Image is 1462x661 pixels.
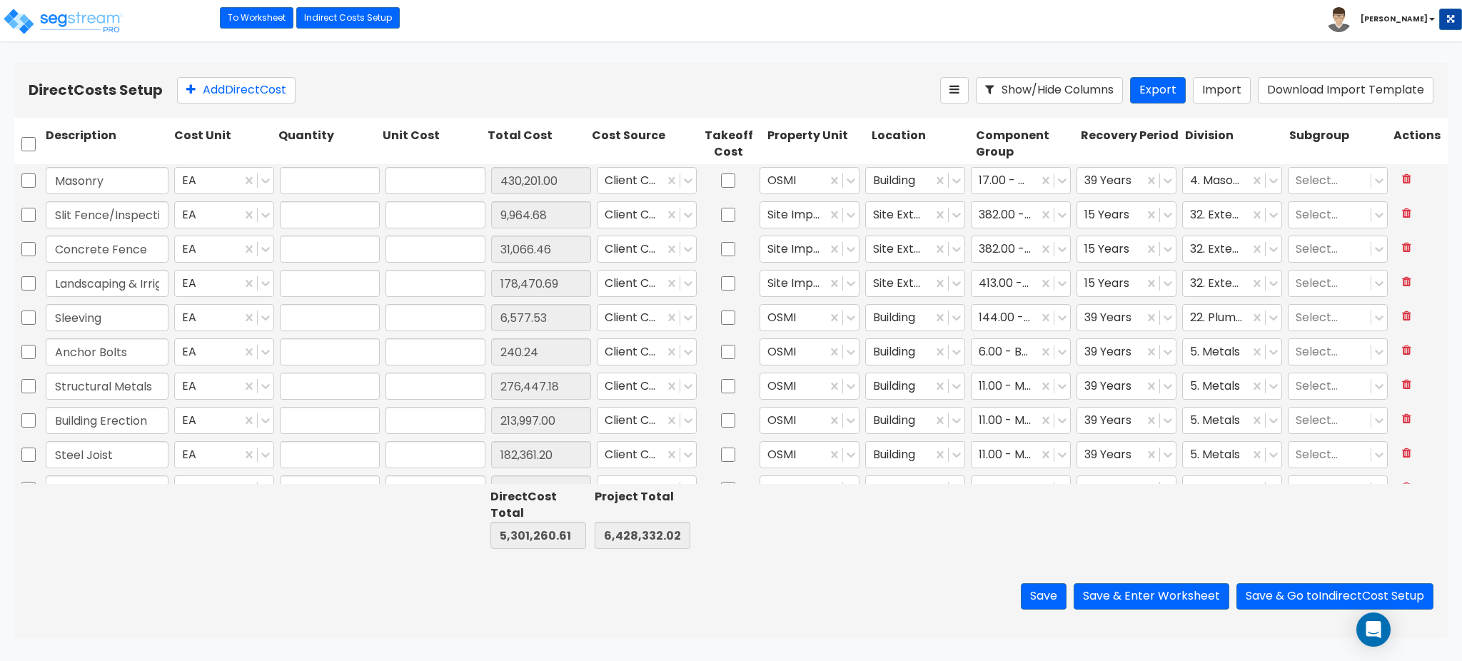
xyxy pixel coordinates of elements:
div: EA [174,338,274,365]
button: Import [1193,77,1251,104]
div: 413.00 - SITE LANDSCAPING [971,270,1071,297]
div: Open Intercom Messenger [1356,612,1391,647]
div: 39 Years [1077,338,1176,365]
div: EA [174,201,274,228]
div: Client Cost [597,407,697,434]
div: EA [174,304,274,331]
a: To Worksheet [220,7,293,29]
div: Recovery Period [1078,125,1182,163]
button: Delete Row [1393,338,1420,363]
div: Site Exterior [865,270,965,297]
button: Delete Row [1393,304,1420,329]
div: Client Cost [597,373,697,400]
div: Actions [1391,125,1448,163]
div: 39 Years [1077,304,1176,331]
div: 15 Years [1077,270,1176,297]
div: 4. Masonry [1182,167,1282,194]
div: 6. Wood, Plastics and Composites [1182,475,1282,503]
button: Export [1130,77,1186,104]
div: OSMI [760,167,859,194]
div: Cost Unit [171,125,276,163]
div: 5. Metals [1182,441,1282,468]
div: OSMI [760,304,859,331]
div: 15.00 - WOOD SUPERSTRUCTURE [971,475,1071,503]
div: 5. Metals [1182,373,1282,400]
div: Location [869,125,973,163]
div: EA [174,475,274,503]
div: EA [174,373,274,400]
div: 11.00 - METALS [971,441,1071,468]
button: Delete Row [1393,167,1420,192]
div: Building [865,441,965,468]
div: 5. Metals [1182,407,1282,434]
div: Building [865,407,965,434]
div: 11.00 - METALS [971,407,1071,434]
div: 32. Exterior Improvements [1182,236,1282,263]
div: EA [174,270,274,297]
div: Site Exterior [865,236,965,263]
div: Division [1182,125,1286,163]
button: Delete Row [1393,236,1420,261]
div: 11.00 - METALS [971,373,1071,400]
img: avatar.png [1326,7,1351,32]
div: Project Total [595,489,690,505]
button: Delete Row [1393,407,1420,432]
button: Delete Row [1393,475,1420,500]
button: Save [1021,583,1067,610]
div: Client Cost [597,167,697,194]
div: Quantity [276,125,380,163]
div: 382.00 - SITE FENCING & GATES [971,236,1071,263]
div: EA [174,441,274,468]
div: Unit Cost [380,125,484,163]
div: EA [174,167,274,194]
div: OSMI [760,373,859,400]
b: [PERSON_NAME] [1361,14,1428,24]
div: Client Cost [597,304,697,331]
div: 39 Years [1077,373,1176,400]
div: Site Exterior [865,201,965,228]
div: 22. Plumbing [1182,304,1282,331]
div: 15 Years [1077,236,1176,263]
div: 32. Exterior Improvements [1182,201,1282,228]
div: 32. Exterior Improvements [1182,270,1282,297]
div: Building [865,304,965,331]
div: Client Cost [597,270,697,297]
div: 15 Years [1077,201,1176,228]
div: 382.00 - SITE FENCING & GATES [971,201,1071,228]
button: Delete Row [1393,373,1420,398]
div: OSMI [760,475,859,503]
div: Client Cost [597,236,697,263]
div: Subgroup [1286,125,1391,163]
div: Component Group [973,125,1077,163]
div: 39 Years [1077,475,1176,503]
button: Show/Hide Columns [976,77,1123,104]
button: AddDirectCost [177,77,296,104]
div: Building [865,373,965,400]
button: Delete Row [1393,201,1420,226]
div: Client Cost [597,201,697,228]
div: Total Cost [485,125,589,163]
div: 5. Metals [1182,338,1282,365]
div: Direct Cost Total [490,489,586,522]
div: Property Unit [765,125,869,163]
div: EA [174,236,274,263]
div: Site Improvements [760,270,859,297]
div: Cost Source [589,125,693,163]
button: Save & Go toIndirectCost Setup [1236,583,1433,610]
div: 17.00 - MASONRY [971,167,1071,194]
button: Save & Enter Worksheet [1074,583,1229,610]
div: Building [865,475,965,503]
div: 39 Years [1077,441,1176,468]
div: Client Cost [597,475,697,503]
div: Building [865,338,965,365]
div: EA [174,407,274,434]
button: Delete Row [1393,270,1420,295]
div: OSMI [760,441,859,468]
img: logo_pro_r.png [2,7,123,36]
div: 6.00 - BLDG FOUNDATIONS [971,338,1071,365]
div: OSMI [760,407,859,434]
div: Building [865,167,965,194]
a: Indirect Costs Setup [296,7,400,29]
div: 39 Years [1077,407,1176,434]
div: Site Improvements [760,201,859,228]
